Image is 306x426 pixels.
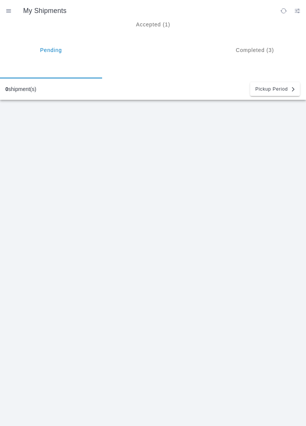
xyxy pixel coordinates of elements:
div: shipment(s) [5,86,36,92]
b: 0 [5,86,8,92]
ion-title: My Shipments [16,7,277,15]
span: Pickup Period [255,87,288,91]
ion-segment-button: Completed (3) [204,21,306,78]
ion-segment-button: Accepted (1) [102,21,204,78]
